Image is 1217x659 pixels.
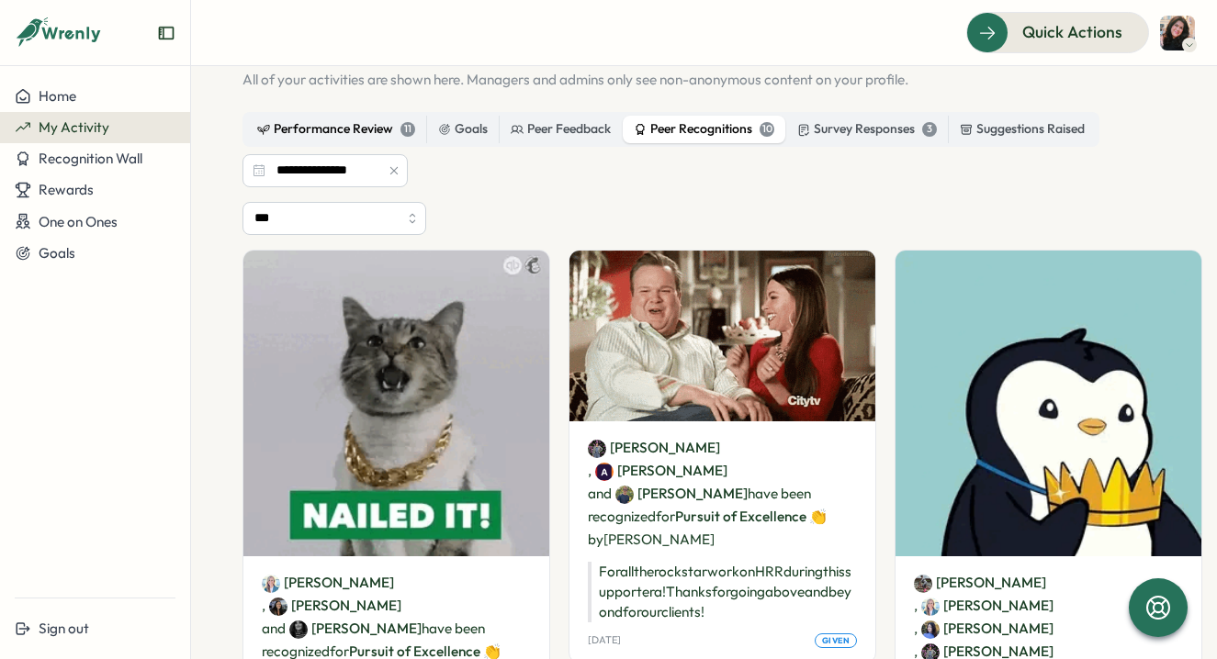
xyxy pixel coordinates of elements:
[569,251,875,421] img: Recognition Image
[921,620,940,639] img: Emily Edwards
[269,598,287,616] img: Ashley Jessen
[922,122,937,137] div: 3
[39,150,142,167] span: Recognition Wall
[588,484,612,504] span: and
[269,596,401,616] a: Ashley Jessen[PERSON_NAME]
[960,119,1085,140] div: Suggestions Raised
[914,575,932,593] img: Hannan Abdi
[39,213,118,230] span: One on Ones
[262,594,401,617] span: ,
[262,619,286,639] span: and
[822,634,850,647] span: given
[257,119,415,140] div: Performance Review
[615,484,748,504] a: Chad Brokaw[PERSON_NAME]
[588,459,727,482] span: ,
[595,463,614,481] img: Adrien Young
[289,620,308,639] img: Vic de Aranzeta
[595,461,727,481] a: Adrien Young[PERSON_NAME]
[39,118,109,136] span: My Activity
[438,119,488,140] div: Goals
[400,122,415,137] div: 11
[921,596,1054,616] a: Bonnie Goode[PERSON_NAME]
[588,562,857,622] p: For all the rockstar work on HRR during this support era! Thanks for going above and beyond for o...
[760,122,774,137] div: 10
[243,251,549,556] img: Recognition Image
[39,181,94,198] span: Rewards
[1022,20,1122,44] span: Quick Actions
[1160,16,1195,50] img: Emily Rowe
[615,486,634,504] img: Chad Brokaw
[921,619,1054,639] a: Emily Edwards[PERSON_NAME]
[262,573,394,593] a: Bonnie Goode[PERSON_NAME]
[588,634,621,646] p: [DATE]
[157,24,175,42] button: Expand sidebar
[588,438,720,458] a: Deepika Ramachandran[PERSON_NAME]
[914,617,1054,640] span: ,
[289,619,422,639] a: Vic de Aranzeta[PERSON_NAME]
[39,87,76,105] span: Home
[896,251,1201,556] img: Recognition Image
[634,119,774,140] div: Peer Recognitions
[656,508,675,525] span: for
[588,440,606,458] img: Deepika Ramachandran
[262,575,280,593] img: Bonnie Goode
[39,244,75,262] span: Goals
[588,436,857,551] p: have been recognized by [PERSON_NAME]
[914,594,1054,617] span: ,
[511,119,611,140] div: Peer Feedback
[242,70,1166,90] p: All of your activities are shown here. Managers and admins only see non-anonymous content on your...
[39,620,89,637] span: Sign out
[675,508,827,525] span: Pursuit of Excellence 👏
[921,598,940,616] img: Bonnie Goode
[797,119,937,140] div: Survey Responses
[966,12,1149,52] button: Quick Actions
[914,573,1046,593] a: Hannan Abdi[PERSON_NAME]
